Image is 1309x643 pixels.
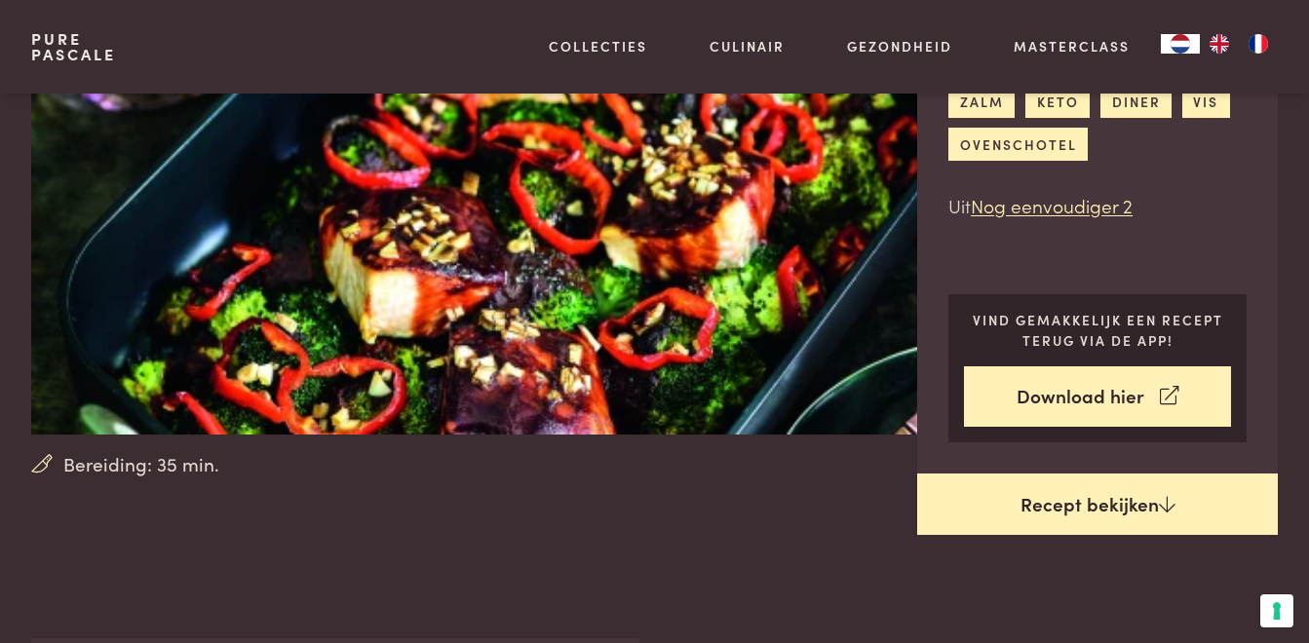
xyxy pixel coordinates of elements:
[1260,594,1293,627] button: Uw voorkeuren voor toestemming voor trackingtechnologieën
[917,473,1278,536] a: Recept bekijken
[1161,34,1278,54] aside: Language selected: Nederlands
[1100,85,1172,117] a: diner
[971,192,1133,218] a: Nog eenvoudiger 2
[1161,34,1200,54] a: NL
[63,450,219,478] span: Bereiding: 35 min.
[1200,34,1239,54] a: EN
[964,310,1231,350] p: Vind gemakkelijk een recept terug via de app!
[1239,34,1278,54] a: FR
[1025,85,1090,117] a: keto
[847,36,952,57] a: Gezondheid
[549,36,647,57] a: Collecties
[1161,34,1200,54] div: Language
[948,128,1088,160] a: ovenschotel
[1014,36,1130,57] a: Masterclass
[1200,34,1278,54] ul: Language list
[710,36,785,57] a: Culinair
[1182,85,1230,117] a: vis
[31,31,116,62] a: PurePascale
[964,366,1231,428] a: Download hier
[948,85,1015,117] a: zalm
[948,192,1247,220] p: Uit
